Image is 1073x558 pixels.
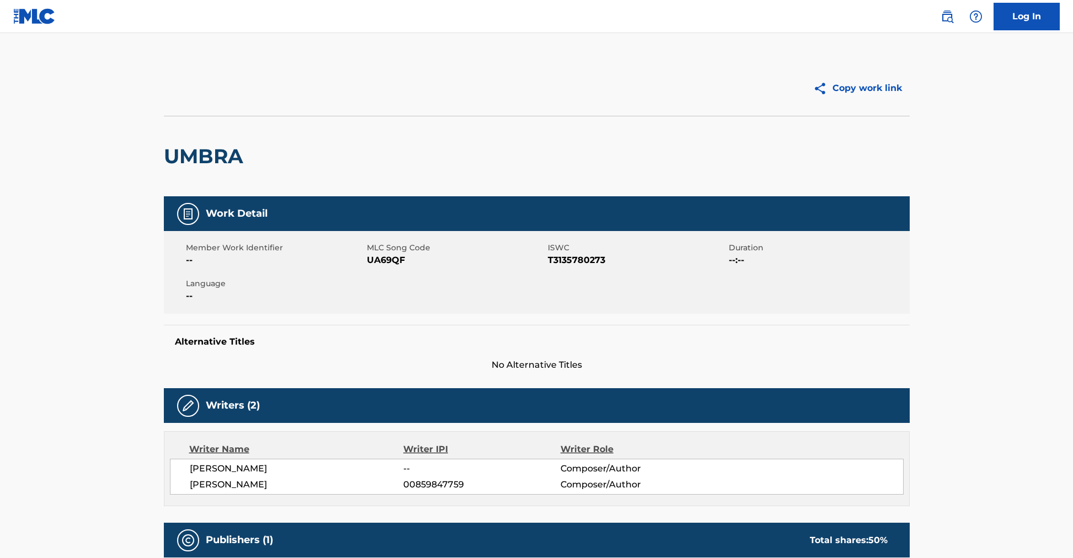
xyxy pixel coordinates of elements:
span: -- [186,254,364,267]
span: UA69QF [367,254,545,267]
span: -- [186,289,364,303]
span: ISWC [548,242,726,254]
span: 00859847759 [403,478,560,491]
span: MLC Song Code [367,242,545,254]
div: Writer IPI [403,443,560,456]
img: Work Detail [181,207,195,221]
h5: Writers (2) [206,399,260,412]
a: Public Search [936,6,958,28]
span: [PERSON_NAME] [190,462,404,475]
img: MLC Logo [13,8,56,24]
span: No Alternative Titles [164,358,910,372]
span: --:-- [729,254,907,267]
h5: Work Detail [206,207,268,220]
h2: UMBRA [164,144,249,169]
button: Copy work link [805,74,910,102]
div: Total shares: [810,534,888,547]
img: Publishers [181,534,195,547]
img: Writers [181,399,195,412]
a: Log In [994,3,1060,30]
span: T3135780273 [548,254,726,267]
span: Language [186,278,364,289]
img: Copy work link [813,82,832,95]
div: Writer Name [189,443,404,456]
img: search [941,10,954,23]
span: 50 % [868,535,888,545]
span: -- [403,462,560,475]
div: Help [965,6,987,28]
span: [PERSON_NAME] [190,478,404,491]
span: Duration [729,242,907,254]
h5: Alternative Titles [175,336,899,347]
div: Writer Role [560,443,703,456]
h5: Publishers (1) [206,534,273,546]
span: Composer/Author [560,478,703,491]
img: help [969,10,983,23]
span: Composer/Author [560,462,703,475]
span: Member Work Identifier [186,242,364,254]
